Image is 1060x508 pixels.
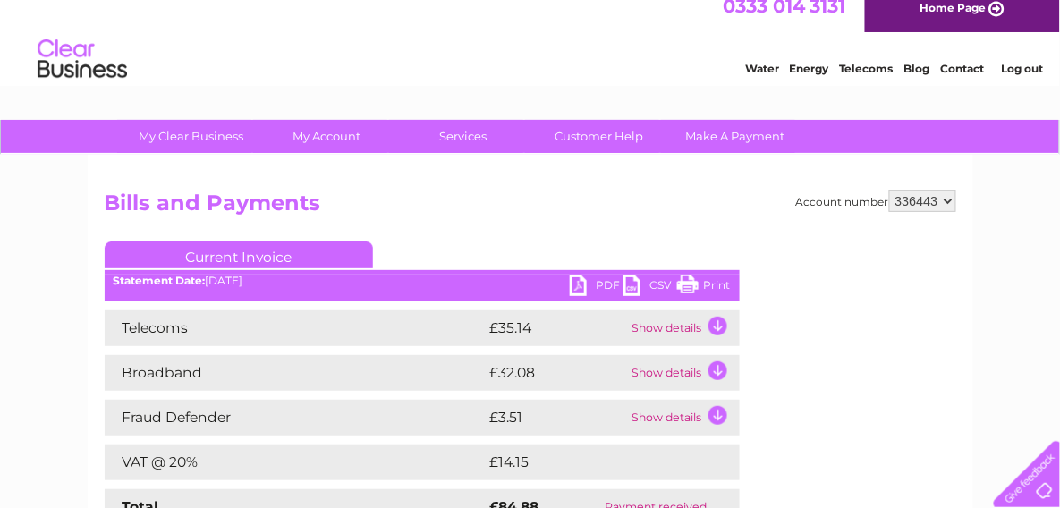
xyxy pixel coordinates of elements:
[941,76,985,89] a: Contact
[253,120,401,153] a: My Account
[105,310,486,346] td: Telecoms
[117,120,265,153] a: My Clear Business
[525,120,673,153] a: Customer Help
[904,76,930,89] a: Blog
[661,120,809,153] a: Make A Payment
[1001,76,1043,89] a: Log out
[105,275,740,287] div: [DATE]
[105,190,956,224] h2: Bills and Payments
[486,444,700,480] td: £14.15
[628,400,740,436] td: Show details
[105,400,486,436] td: Fraud Defender
[486,400,628,436] td: £3.51
[628,310,740,346] td: Show details
[37,47,128,101] img: logo.png
[796,190,956,212] div: Account number
[790,76,829,89] a: Energy
[389,120,537,153] a: Services
[105,241,373,268] a: Current Invoice
[570,275,623,301] a: PDF
[723,9,846,31] a: 0333 014 3131
[105,444,486,480] td: VAT @ 20%
[840,76,894,89] a: Telecoms
[486,355,628,391] td: £32.08
[677,275,731,301] a: Print
[108,10,954,87] div: Clear Business is a trading name of Verastar Limited (registered in [GEOGRAPHIC_DATA] No. 3667643...
[486,310,628,346] td: £35.14
[105,355,486,391] td: Broadband
[114,274,206,287] b: Statement Date:
[623,275,677,301] a: CSV
[628,355,740,391] td: Show details
[745,76,779,89] a: Water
